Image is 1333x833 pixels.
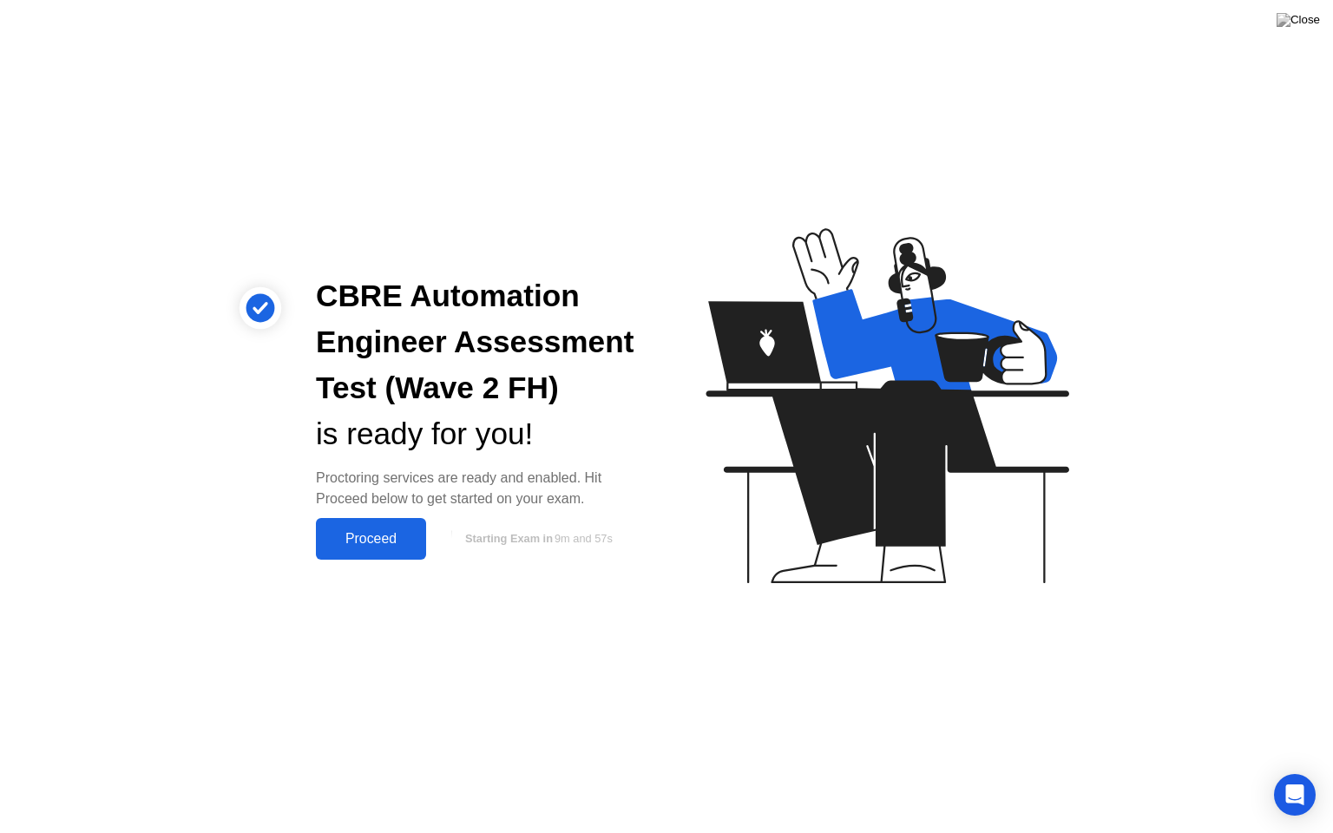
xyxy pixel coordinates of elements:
[316,468,639,509] div: Proctoring services are ready and enabled. Hit Proceed below to get started on your exam.
[435,522,639,555] button: Starting Exam in9m and 57s
[1277,13,1320,27] img: Close
[316,411,639,457] div: is ready for you!
[316,518,426,560] button: Proceed
[321,531,421,547] div: Proceed
[316,273,639,410] div: CBRE Automation Engineer Assessment Test (Wave 2 FH)
[555,532,613,545] span: 9m and 57s
[1274,774,1316,816] div: Open Intercom Messenger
